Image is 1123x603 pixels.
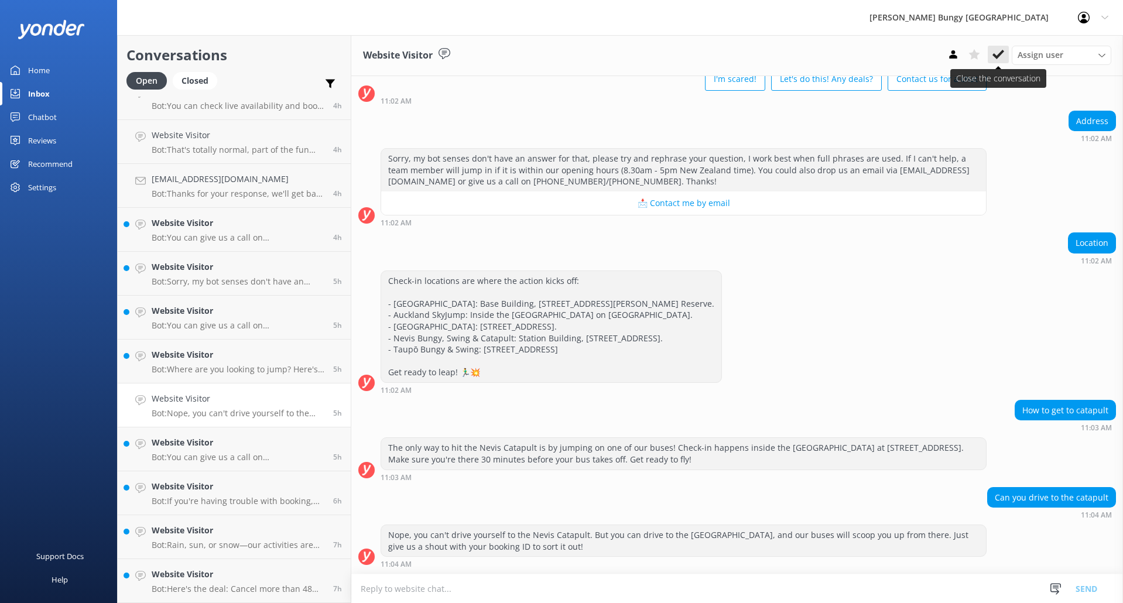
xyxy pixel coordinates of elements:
p: Bot: Sorry, my bot senses don't have an answer for that, please try and rephrase your question, I... [152,276,324,287]
button: Let's do this! Any deals? [771,67,882,91]
div: Sorry, my bot senses don't have an answer for that, please try and rephrase your question, I work... [381,149,986,191]
span: Sep 05 2025 11:47am (UTC +12:00) Pacific/Auckland [333,189,342,198]
strong: 11:02 AM [381,387,412,394]
strong: 11:02 AM [381,98,412,105]
h4: Website Visitor [152,524,324,537]
div: The only way to hit the Nevis Catapult is by jumping on one of our buses! Check-in happens inside... [381,438,986,469]
div: Nope, you can't drive yourself to the Nevis Catapult. But you can drive to the [GEOGRAPHIC_DATA],... [381,525,986,556]
a: Website VisitorBot:You can give us a call on [PHONE_NUMBER] or [PHONE_NUMBER] to chat with a crew... [118,427,351,471]
a: Website VisitorBot:Sorry, my bot senses don't have an answer for that, please try and rephrase yo... [118,252,351,296]
div: Sep 05 2025 11:04am (UTC +12:00) Pacific/Auckland [987,511,1116,519]
strong: 11:04 AM [1081,512,1112,519]
strong: 11:04 AM [381,561,412,568]
span: Sep 05 2025 12:10pm (UTC +12:00) Pacific/Auckland [333,101,342,111]
div: Chatbot [28,105,57,129]
h4: Website Visitor [152,480,324,493]
p: Bot: You can give us a call on [PHONE_NUMBER] or [PHONE_NUMBER] to chat with a crew member. Our o... [152,452,324,462]
div: Sep 05 2025 11:03am (UTC +12:00) Pacific/Auckland [381,473,987,481]
h4: Website Visitor [152,568,324,581]
a: Open [126,74,173,87]
h2: Conversations [126,44,342,66]
div: Support Docs [36,544,84,568]
div: Sep 05 2025 11:03am (UTC +12:00) Pacific/Auckland [1015,423,1116,431]
div: Closed [173,72,217,90]
div: Sep 05 2025 11:02am (UTC +12:00) Pacific/Auckland [381,97,987,105]
h4: Website Visitor [152,304,324,317]
div: Location [1069,233,1115,253]
a: Website VisitorBot:That's totally normal, part of the fun and what leads to feeling accomplished ... [118,120,351,164]
span: Sep 05 2025 11:31am (UTC +12:00) Pacific/Auckland [333,276,342,286]
div: Sep 05 2025 11:04am (UTC +12:00) Pacific/Auckland [381,560,987,568]
a: Website VisitorBot:Here's the deal: Cancel more than 48 hours ahead, and you get a full refund. L... [118,559,351,603]
p: Bot: Nope, you can't drive yourself to the Nevis Catapult. But you can drive to the [GEOGRAPHIC_D... [152,408,324,419]
span: Assign user [1018,49,1063,61]
span: Sep 05 2025 10:26am (UTC +12:00) Pacific/Auckland [333,496,342,506]
a: Closed [173,74,223,87]
button: 📩 Contact me by email [381,191,986,215]
a: Website VisitorBot:You can give us a call on [PHONE_NUMBER] or [PHONE_NUMBER] to chat with a crew... [118,296,351,340]
img: yonder-white-logo.png [18,20,85,39]
button: Contact us for a chat [888,67,987,91]
div: Assign User [1012,46,1111,64]
div: Recommend [28,152,73,176]
h4: Website Visitor [152,217,324,229]
p: Bot: If you're having trouble with booking, give us a shout at 0800 286 4958 or [PHONE_NUMBER]. O... [152,496,324,506]
a: Website VisitorBot:Nope, you can't drive yourself to the Nevis Catapult. But you can drive to the... [118,383,351,427]
p: Bot: Here's the deal: Cancel more than 48 hours ahead, and you get a full refund. Less than 48 ho... [152,584,324,594]
h4: Website Visitor [152,261,324,273]
div: Inbox [28,82,50,105]
span: Sep 05 2025 11:25am (UTC +12:00) Pacific/Auckland [333,320,342,330]
span: Sep 05 2025 11:42am (UTC +12:00) Pacific/Auckland [333,232,342,242]
span: Sep 05 2025 10:57am (UTC +12:00) Pacific/Auckland [333,452,342,462]
strong: 11:03 AM [1081,424,1112,431]
p: Bot: Thanks for your response, we'll get back to you as soon as we can during opening hours. [152,189,324,199]
h4: [EMAIL_ADDRESS][DOMAIN_NAME] [152,173,324,186]
span: Sep 05 2025 12:02pm (UTC +12:00) Pacific/Auckland [333,145,342,155]
a: Website VisitorBot:If you're having trouble with booking, give us a shout at 0800 286 4958 or [PH... [118,471,351,515]
p: Bot: Rain, sun, or snow—our activities are on! If we ever have to stop due to weather, we'll cont... [152,540,324,550]
div: Settings [28,176,56,199]
div: Sep 05 2025 11:02am (UTC +12:00) Pacific/Auckland [1069,134,1116,142]
a: [EMAIL_ADDRESS][DOMAIN_NAME]Bot:Thanks for your response, we'll get back to you as soon as we can... [118,164,351,208]
span: Sep 05 2025 11:04am (UTC +12:00) Pacific/Auckland [333,408,342,418]
div: Sep 05 2025 11:02am (UTC +12:00) Pacific/Auckland [381,218,987,227]
h4: Website Visitor [152,129,324,142]
strong: 11:02 AM [381,220,412,227]
p: Bot: You can give us a call on [PHONE_NUMBER] or [PHONE_NUMBER] to chat with a crew member. Our o... [152,320,324,331]
div: Sep 05 2025 11:02am (UTC +12:00) Pacific/Auckland [381,386,722,394]
h4: Website Visitor [152,436,324,449]
div: Can you drive to the catapult [988,488,1115,508]
span: Sep 05 2025 09:19am (UTC +12:00) Pacific/Auckland [333,540,342,550]
div: Home [28,59,50,82]
div: Check-in locations are where the action kicks off: - [GEOGRAPHIC_DATA]: Base Building, [STREET_AD... [381,271,721,382]
span: Sep 05 2025 08:46am (UTC +12:00) Pacific/Auckland [333,584,342,594]
div: Open [126,72,167,90]
a: Website VisitorBot:Rain, sun, or snow—our activities are on! If we ever have to stop due to weath... [118,515,351,559]
a: Website VisitorBot:Where are you looking to jump? Here's the lowdown: - **[GEOGRAPHIC_DATA] Skywa... [118,340,351,383]
h4: Website Visitor [152,392,324,405]
a: Website VisitorBot:You can give us a call on [PHONE_NUMBER] or [PHONE_NUMBER] to chat with a crew... [118,208,351,252]
h3: Website Visitor [363,48,433,63]
strong: 11:02 AM [1081,258,1112,265]
div: Address [1069,111,1115,131]
div: How to get to catapult [1015,400,1115,420]
strong: 11:03 AM [381,474,412,481]
a: Website VisitorBot:You can check live availability and book all our experiences online at [URL][D... [118,76,351,120]
div: Reviews [28,129,56,152]
p: Bot: That's totally normal, part of the fun and what leads to feeling accomplished post activity.... [152,145,324,155]
button: I'm scared! [705,67,765,91]
div: Help [52,568,68,591]
p: Bot: You can give us a call on [PHONE_NUMBER] or [PHONE_NUMBER] to chat with a crew member. Our o... [152,232,324,243]
div: Sep 05 2025 11:02am (UTC +12:00) Pacific/Auckland [1068,256,1116,265]
span: Sep 05 2025 11:25am (UTC +12:00) Pacific/Auckland [333,364,342,374]
p: Bot: You can check live availability and book all our experiences online at [URL][DOMAIN_NAME]. W... [152,101,324,111]
strong: 11:02 AM [1081,135,1112,142]
h4: Website Visitor [152,348,324,361]
p: Bot: Where are you looking to jump? Here's the lowdown: - **[GEOGRAPHIC_DATA] Skywalk & Skyjump**... [152,364,324,375]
